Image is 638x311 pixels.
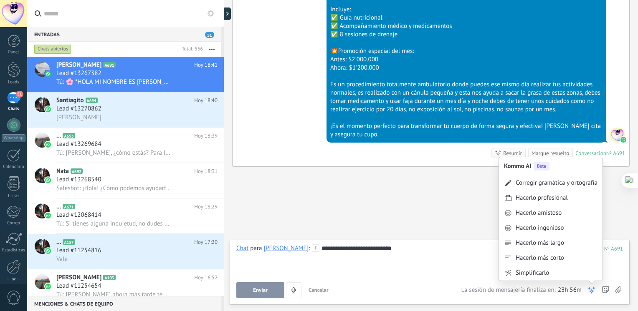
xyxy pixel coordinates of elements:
span: : [309,244,310,253]
span: ... [56,203,61,211]
div: Leads [2,80,26,85]
span: Juliana serna [610,128,625,143]
span: Hoy 17:20 [194,238,218,246]
div: Calendario [2,164,26,170]
img: icon [45,142,51,148]
span: ... [56,132,61,140]
div: Conversación [575,150,606,157]
span: Lead #13267382 [56,69,101,78]
div: ✅ 8 sesiones de drenaje [330,30,602,39]
img: waba.svg [620,137,626,143]
div: Kommo AI [504,162,531,171]
div: Hacerlo más corto [516,254,564,262]
span: Tú: Si tienes alguna inquietud, no dudes en escribirme. [56,220,172,228]
span: Enviar [253,287,268,293]
img: icon [45,71,51,77]
div: WhatsApp [2,134,25,142]
div: 💥Promoción especial del mes: [330,47,602,55]
span: 51 [205,32,214,38]
span: Hoy 16:52 [194,273,218,282]
div: Simplificarlo [516,269,549,277]
div: Ahora: $1'200.000 [330,64,602,72]
div: ¡Es el momento perfecto para transformar tu cuerpo de forma segura y efectiva! [PERSON_NAME] cita... [330,122,602,139]
span: A671 [63,204,75,209]
div: Entradas [27,27,221,42]
div: Estadísticas [2,248,26,253]
span: Lead #12068414 [56,211,101,219]
div: ✅ Acompañamiento médico y medicamentos [330,22,602,30]
button: Cancelar [305,282,332,298]
span: para [250,244,262,253]
button: Enviar [236,282,284,298]
span: [PERSON_NAME] [56,61,101,69]
div: Es un procedimiento totalmente ambulatorio donde puedes ese mismo día realizar tus actividades no... [330,80,602,114]
span: Salesbot: ¡Hola! ¿Cómo podemos ayudarte? [56,184,172,192]
div: Corregir gramática y ortografía [516,179,597,187]
div: Chats [2,106,26,112]
div: Marque resuelto [532,149,569,157]
span: Hoy 18:31 [194,167,218,176]
img: icon [45,177,51,183]
span: Cancelar [309,286,329,293]
span: A692 [71,168,83,174]
img: icon [45,213,51,218]
div: Hacerlo profesional [516,194,568,202]
span: Tú: [PERSON_NAME], ¿cómo estás? Para la valoración, envíame una foto de la espalda y otra del abd... [56,149,172,157]
span: Hoy 18:41 [194,61,218,69]
a: avatariconNataA692Hoy 18:31Lead #13268540Salesbot: ¡Hola! ¿Cómo podemos ayudarte? [27,163,224,198]
span: Lead #13269684 [56,140,101,148]
span: Tú: [PERSON_NAME] ahora más tarde te envío la disponibilidad , gracias por esperar . [56,291,172,298]
span: Nata [56,167,69,176]
span: Lead #11254816 [56,246,101,255]
span: Santiagito [56,96,84,105]
span: A694 [86,98,98,103]
div: ✅ Guía nutricional [330,14,602,22]
div: Hacerlo más largo [516,239,564,247]
span: Tú: 🌸 *HOLA MI NOMBRE ES [PERSON_NAME] LA ENCARGADA DE ASESORARTE*🌸 ✨Tratamiento lipo linova en p... [56,78,172,86]
img: icon [45,106,51,112]
div: Listas [2,193,26,199]
a: avataricon...A157Hoy 17:20Lead #11254816Vale [27,234,224,269]
span: A691 [103,62,115,68]
div: Total: 566 [178,45,203,53]
div: № A691 [606,150,625,157]
span: A103 [103,275,115,280]
a: avatariconSantiagitoA694Hoy 18:40Lead #13270862[PERSON_NAME] [27,92,224,127]
div: Incluye: [330,5,602,14]
span: 51 [16,91,23,98]
div: Antes: $2'000.000 [330,55,602,64]
div: Chats abiertos [34,44,71,54]
div: Estefany Medina [263,244,309,252]
div: Mostrar [223,8,231,20]
img: icon [45,283,51,289]
a: avataricon[PERSON_NAME]A103Hoy 16:52Lead #11254654Tú: [PERSON_NAME] ahora más tarde te envío la d... [27,269,224,304]
img: icon [45,248,51,254]
div: La sesión de mensajería finaliza en [461,286,582,294]
div: Resumir [503,149,522,157]
span: Lead #11254654 [56,282,101,290]
span: Hoy 18:29 [194,203,218,211]
span: Hoy 18:39 [194,132,218,140]
span: ... [56,238,61,246]
div: Hacerlo ingenioso [516,224,564,232]
span: [PERSON_NAME] [56,273,101,282]
span: A157 [63,239,75,245]
a: avataricon[PERSON_NAME]A691Hoy 18:41Lead #13267382Tú: 🌸 *HOLA MI NOMBRE ES [PERSON_NAME] LA ENCAR... [27,57,224,92]
span: Lead #13268540 [56,176,101,184]
span: Lead #13270862 [56,105,101,113]
span: Beta [537,163,546,170]
span: A693 [63,133,75,138]
div: Correo [2,221,26,226]
span: [PERSON_NAME] [56,113,101,121]
span: 23h 56m [558,286,582,294]
span: Vale [56,255,68,263]
span: Hoy 18:40 [194,96,218,105]
div: Hacerlo amistoso [516,209,562,217]
a: avataricon...A671Hoy 18:29Lead #12068414Tú: Si tienes alguna inquietud, no dudes en escribirme. [27,198,224,233]
span: La sesión de mensajería finaliza en: [461,286,555,294]
div: Panel [2,50,26,55]
div: Menciones & Chats de equipo [27,296,221,311]
a: avataricon...A693Hoy 18:39Lead #13269684Tú: [PERSON_NAME], ¿cómo estás? Para la valoración, envía... [27,128,224,163]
